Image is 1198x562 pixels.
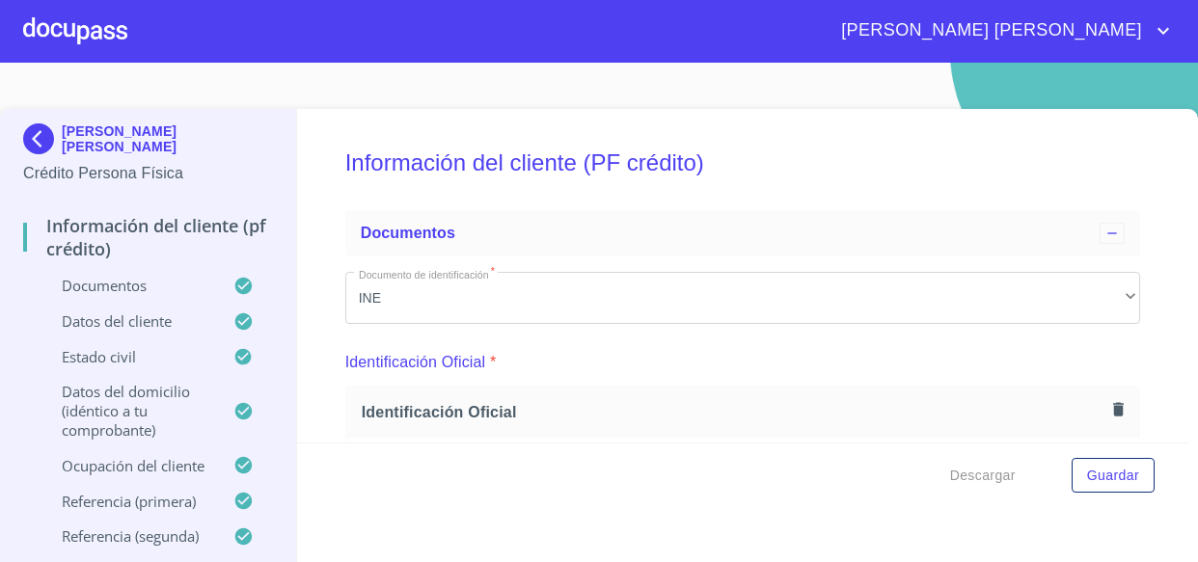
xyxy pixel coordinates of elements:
button: Descargar [942,458,1023,494]
p: Datos del domicilio (idéntico a tu comprobante) [23,382,233,440]
div: [PERSON_NAME] [PERSON_NAME] [23,123,273,162]
span: Documentos [361,225,455,241]
span: Descargar [950,464,1016,488]
p: Identificación Oficial [345,351,486,374]
span: Identificación Oficial [362,402,1105,422]
p: Referencia (segunda) [23,526,233,546]
h5: Información del cliente (PF crédito) [345,123,1141,202]
button: Guardar [1072,458,1155,494]
p: [PERSON_NAME] [PERSON_NAME] [62,123,273,154]
p: Estado Civil [23,347,233,366]
p: Crédito Persona Física [23,162,273,185]
span: Guardar [1087,464,1139,488]
img: Docupass spot blue [23,123,62,154]
p: Ocupación del Cliente [23,456,233,475]
p: Documentos [23,276,233,295]
p: Datos del cliente [23,311,233,331]
span: [PERSON_NAME] [PERSON_NAME] [827,15,1152,46]
p: Referencia (primera) [23,492,233,511]
div: INE [345,272,1141,324]
div: Documentos [345,210,1141,256]
button: account of current user [827,15,1175,46]
p: Información del cliente (PF crédito) [23,214,273,260]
